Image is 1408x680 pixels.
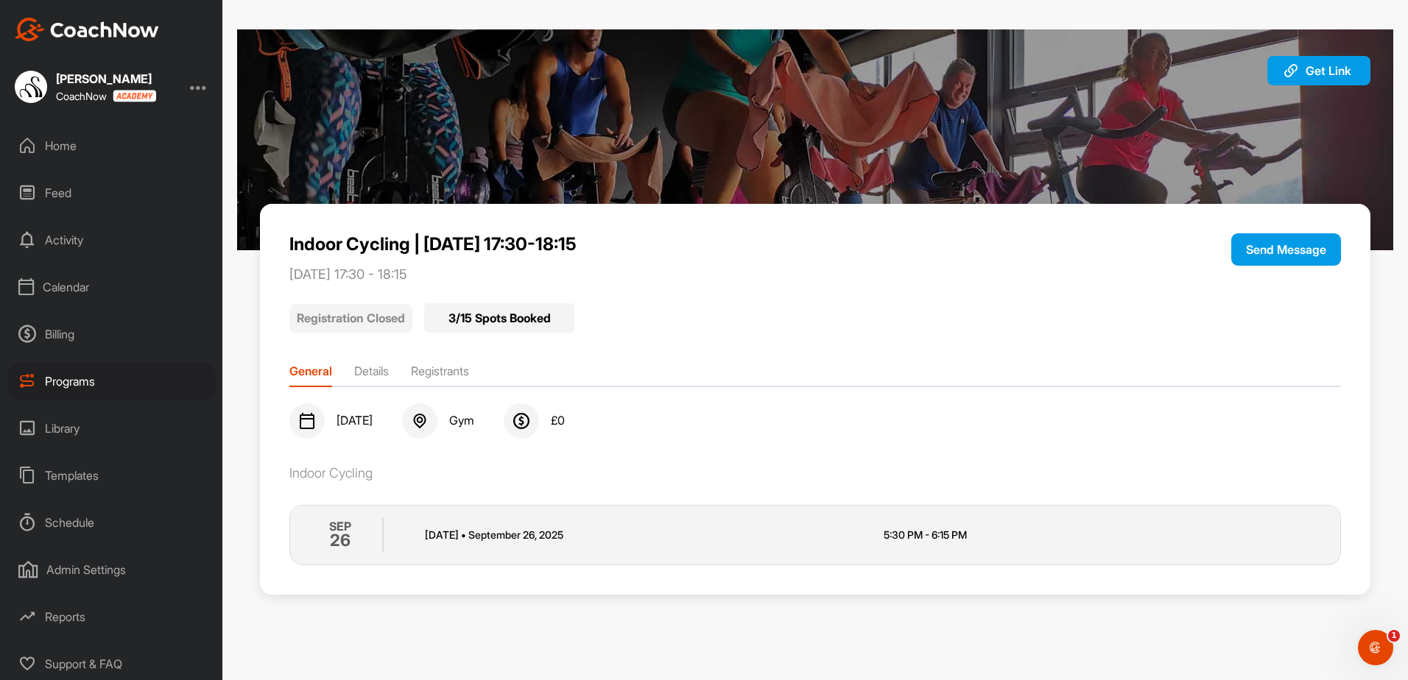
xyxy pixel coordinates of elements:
[113,90,156,102] img: CoachNow acadmey
[337,414,373,428] span: [DATE]
[884,527,1322,542] p: 5:30 PM - 6:15 PM
[1306,63,1351,78] span: Get Link
[56,73,156,85] div: [PERSON_NAME]
[8,174,216,211] div: Feed
[8,551,216,588] div: Admin Settings
[289,266,1130,283] p: [DATE] 17:30 - 18:15
[1388,630,1400,642] span: 1
[411,362,469,386] li: Registrants
[513,412,530,430] img: svg+xml;base64,PHN2ZyB3aWR0aD0iMjQiIGhlaWdodD0iMjQiIHZpZXdCb3g9IjAgMCAyNCAyNCIgZmlsbD0ibm9uZSIgeG...
[289,465,1340,481] div: Indoor Cycling
[8,127,216,164] div: Home
[425,527,863,542] p: [DATE] September 26 , 2025
[8,222,216,258] div: Activity
[329,517,351,535] p: SEP
[354,362,389,386] li: Details
[461,528,466,541] span: •
[8,316,216,353] div: Billing
[8,504,216,541] div: Schedule
[424,303,574,333] div: 3 / 15 Spots Booked
[289,304,412,333] p: Registration Closed
[551,414,565,428] span: £ 0
[237,29,1393,250] img: img.jpg
[56,90,156,102] div: CoachNow
[15,71,47,103] img: square_c8b22097c993bcfd2b698d1eae06ee05.jpg
[289,362,332,386] li: General
[15,18,159,41] img: CoachNow
[8,457,216,494] div: Templates
[8,598,216,635] div: Reports
[411,412,429,430] img: svg+xml;base64,PHN2ZyB3aWR0aD0iMjQiIGhlaWdodD0iMjQiIHZpZXdCb3g9IjAgMCAyNCAyNCIgZmlsbD0ibm9uZSIgeG...
[449,414,474,428] span: Gym
[8,363,216,400] div: Programs
[298,412,316,430] img: svg+xml;base64,PHN2ZyB3aWR0aD0iMjQiIGhlaWdodD0iMjQiIHZpZXdCb3g9IjAgMCAyNCAyNCIgZmlsbD0ibm9uZSIgeG...
[8,410,216,447] div: Library
[1282,62,1300,79] img: svg+xml;base64,PHN2ZyB3aWR0aD0iMjAiIGhlaWdodD0iMjAiIHZpZXdCb3g9IjAgMCAyMCAyMCIgZmlsbD0ibm9uZSIgeG...
[1358,630,1393,665] iframe: Intercom live chat
[289,233,1130,255] p: Indoor Cycling | [DATE] 17:30-18:15
[1231,233,1341,266] button: Send Message
[8,269,216,305] div: Calendar
[330,528,351,553] h2: 26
